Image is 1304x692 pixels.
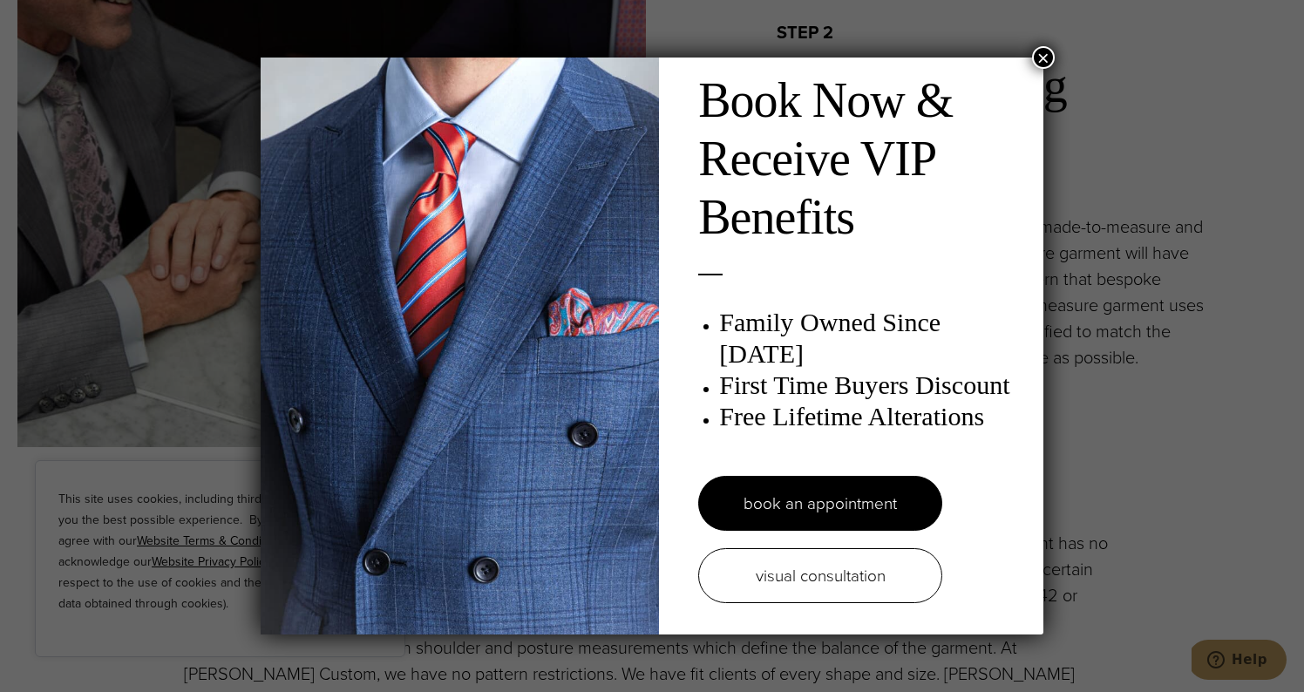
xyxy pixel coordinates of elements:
[698,476,942,531] a: book an appointment
[1032,46,1055,69] button: Close
[719,370,1026,401] h3: First Time Buyers Discount
[40,12,76,28] span: Help
[698,71,1026,248] h2: Book Now & Receive VIP Benefits
[698,548,942,603] a: visual consultation
[719,307,1026,370] h3: Family Owned Since [DATE]
[719,401,1026,432] h3: Free Lifetime Alterations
